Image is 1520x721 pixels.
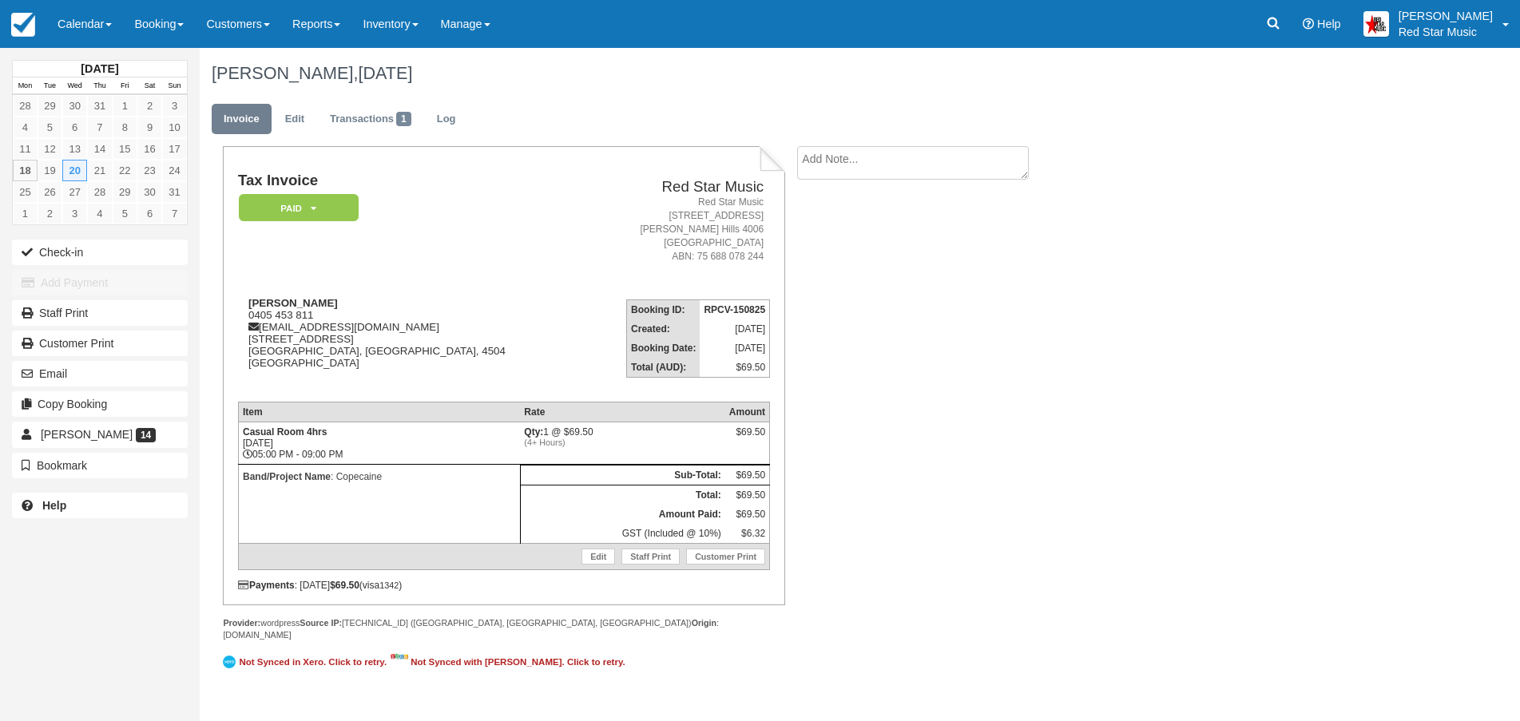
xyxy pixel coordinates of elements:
[520,422,724,464] td: 1 @ $69.50
[581,549,615,565] a: Edit
[520,402,724,422] th: Rate
[627,339,700,358] th: Booking Date:
[725,485,770,505] td: $69.50
[162,138,187,160] a: 17
[12,422,188,447] a: [PERSON_NAME] 14
[686,549,765,565] a: Customer Print
[87,117,112,138] a: 7
[12,240,188,265] button: Check-in
[62,77,87,95] th: Wed
[700,339,769,358] td: [DATE]
[627,299,700,319] th: Booking ID:
[590,179,764,196] h2: Red Star Music
[212,64,1328,83] h1: [PERSON_NAME],
[38,181,62,203] a: 26
[223,618,260,628] strong: Provider:
[704,304,765,315] strong: RPCV-150825
[238,580,770,591] div: : [DATE] (visa )
[13,117,38,138] a: 4
[425,104,468,135] a: Log
[330,580,359,591] strong: $69.50
[725,402,770,422] th: Amount
[223,653,391,671] a: Not Synced in Xero. Click to retry.
[87,77,112,95] th: Thu
[725,524,770,544] td: $6.32
[13,181,38,203] a: 25
[62,203,87,224] a: 3
[520,465,724,485] th: Sub-Total:
[520,485,724,505] th: Total:
[248,297,338,309] strong: [PERSON_NAME]
[12,270,188,295] button: Add Payment
[590,196,764,264] address: Red Star Music [STREET_ADDRESS] [PERSON_NAME] Hills 4006 [GEOGRAPHIC_DATA] ABN: 75 688 078 244
[12,300,188,326] a: Staff Print
[725,505,770,524] td: $69.50
[38,203,62,224] a: 2
[238,297,584,389] div: 0405 453 811 [EMAIL_ADDRESS][DOMAIN_NAME] [STREET_ADDRESS] [GEOGRAPHIC_DATA], [GEOGRAPHIC_DATA], ...
[137,77,162,95] th: Sat
[162,95,187,117] a: 3
[12,493,188,518] a: Help
[13,203,38,224] a: 1
[62,95,87,117] a: 30
[12,453,188,478] button: Bookmark
[162,77,187,95] th: Sun
[42,499,66,512] b: Help
[238,422,520,464] td: [DATE] 05:00 PM - 09:00 PM
[243,426,327,438] strong: Casual Room 4hrs
[700,319,769,339] td: [DATE]
[38,95,62,117] a: 29
[113,203,137,224] a: 5
[318,104,423,135] a: Transactions1
[87,203,112,224] a: 4
[113,160,137,181] a: 22
[238,193,353,223] a: Paid
[13,77,38,95] th: Mon
[137,95,162,117] a: 2
[113,181,137,203] a: 29
[38,138,62,160] a: 12
[729,426,765,450] div: $69.50
[238,580,295,591] strong: Payments
[136,428,156,442] span: 14
[13,160,38,181] a: 18
[81,62,118,75] strong: [DATE]
[113,77,137,95] th: Fri
[13,95,38,117] a: 28
[243,471,331,482] strong: Band/Project Name
[62,117,87,138] a: 6
[1363,11,1389,37] img: A2
[38,77,62,95] th: Tue
[700,358,769,378] td: $69.50
[621,549,680,565] a: Staff Print
[87,160,112,181] a: 21
[1399,24,1493,40] p: Red Star Music
[62,160,87,181] a: 20
[524,426,543,438] strong: Qty
[113,117,137,138] a: 8
[692,618,716,628] strong: Origin
[273,104,316,135] a: Edit
[12,361,188,386] button: Email
[137,181,162,203] a: 30
[137,160,162,181] a: 23
[137,117,162,138] a: 9
[725,465,770,485] td: $69.50
[113,138,137,160] a: 15
[38,160,62,181] a: 19
[12,391,188,417] button: Copy Booking
[62,181,87,203] a: 27
[162,160,187,181] a: 24
[212,104,272,135] a: Invoice
[524,438,720,447] em: (4+ Hours)
[520,524,724,544] td: GST (Included @ 10%)
[12,331,188,356] a: Customer Print
[379,580,399,590] small: 1342
[391,653,629,671] a: Not Synced with [PERSON_NAME]. Click to retry.
[627,319,700,339] th: Created:
[38,117,62,138] a: 5
[223,617,784,641] div: wordpress [TECHNICAL_ID] ([GEOGRAPHIC_DATA], [GEOGRAPHIC_DATA], [GEOGRAPHIC_DATA]) : [DOMAIN_NAME]
[162,117,187,138] a: 10
[520,505,724,524] th: Amount Paid:
[239,194,359,222] em: Paid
